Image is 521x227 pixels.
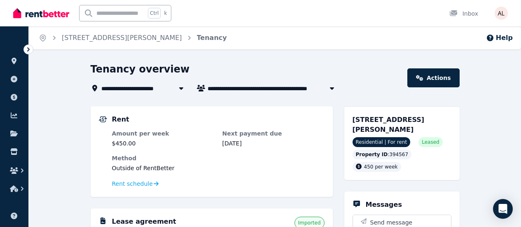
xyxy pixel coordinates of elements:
[353,116,425,133] span: [STREET_ADDRESS][PERSON_NAME]
[298,220,321,226] span: Imported
[353,150,412,159] div: : 394567
[62,34,182,42] a: [STREET_ADDRESS][PERSON_NAME]
[222,129,325,138] dt: Next payment due
[13,7,69,19] img: RentBetter
[486,33,513,43] button: Help
[222,139,325,147] dd: [DATE]
[91,63,190,76] h1: Tenancy overview
[353,137,411,147] span: Residential | For rent
[112,217,176,227] h5: Lease agreement
[370,218,413,227] span: Send message
[29,26,237,49] nav: Breadcrumb
[197,34,227,42] a: Tenancy
[112,180,153,188] span: Rent schedule
[366,200,402,210] h5: Messages
[449,9,478,18] div: Inbox
[112,139,214,147] dd: $450.00
[493,199,513,219] div: Open Intercom Messenger
[112,154,325,162] dt: Method
[112,180,159,188] a: Rent schedule
[356,151,388,158] span: Property ID
[422,139,439,145] span: Leased
[112,164,325,172] dd: Outside of RentBetter
[364,164,398,170] span: 450 per week
[112,129,214,138] dt: Amount per week
[99,116,107,122] img: Rental Payments
[495,7,508,20] img: Alex Leahy
[164,10,167,16] span: k
[112,115,129,124] h5: Rent
[407,68,459,87] a: Actions
[148,8,161,19] span: Ctrl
